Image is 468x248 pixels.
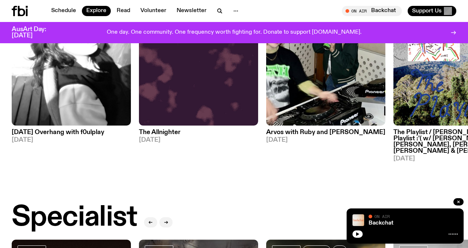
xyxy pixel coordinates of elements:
h3: The Allnighter [139,129,258,136]
a: Read [112,6,135,16]
a: Volunteer [136,6,171,16]
h2: Specialist [12,204,137,232]
a: The Allnighter[DATE] [139,126,258,143]
button: Support Us [408,6,456,16]
a: Explore [82,6,111,16]
span: [DATE] [12,137,131,143]
span: On Air [374,214,390,219]
span: [DATE] [139,137,258,143]
h3: Arvos with Ruby and [PERSON_NAME] [266,129,385,136]
span: Support Us [412,8,442,14]
a: Schedule [47,6,80,16]
a: [DATE] Overhang with f0ulplay[DATE] [12,126,131,143]
a: Arvos with Ruby and [PERSON_NAME][DATE] [266,126,385,143]
button: On AirBackchat [342,6,402,16]
p: One day. One community. One frequency worth fighting for. Donate to support [DOMAIN_NAME]. [107,29,362,36]
h3: [DATE] Overhang with f0ulplay [12,129,131,136]
a: Newsletter [172,6,211,16]
span: [DATE] [266,137,385,143]
h3: AusArt Day: [DATE] [12,26,58,39]
a: Backchat [369,220,393,226]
